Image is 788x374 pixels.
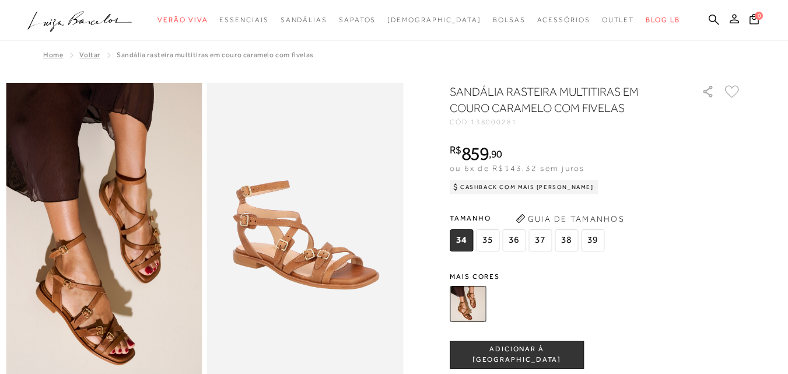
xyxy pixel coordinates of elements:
span: Bolsas [493,16,526,24]
h1: SANDÁLIA RASTEIRA MULTITIRAS EM COURO CARAMELO COM FIVELAS [450,83,668,116]
a: noSubCategoriesText [219,9,268,31]
span: Essenciais [219,16,268,24]
i: , [489,149,502,159]
a: noSubCategoriesText [602,9,635,31]
a: noSubCategoriesText [493,9,526,31]
span: 859 [461,143,489,164]
span: Verão Viva [157,16,208,24]
img: SANDÁLIA RASTEIRA MULTITIRAS EM COURO CARAMELO COM FIVELAS [450,286,486,322]
span: BLOG LB [646,16,680,24]
span: 36 [502,229,526,251]
button: Guia de Tamanhos [512,209,628,228]
a: noSubCategoriesText [281,9,327,31]
span: 90 [491,148,502,160]
span: 37 [528,229,552,251]
span: 39 [581,229,604,251]
span: 34 [450,229,473,251]
div: Cashback com Mais [PERSON_NAME] [450,180,598,194]
span: Acessórios [537,16,590,24]
span: ou 6x de R$143,32 sem juros [450,163,584,173]
span: 38 [555,229,578,251]
a: BLOG LB [646,9,680,31]
button: 0 [746,13,762,29]
a: noSubCategoriesText [387,9,481,31]
span: ADICIONAR À [GEOGRAPHIC_DATA] [450,344,583,365]
span: [DEMOGRAPHIC_DATA] [387,16,481,24]
span: Sapatos [339,16,376,24]
a: noSubCategoriesText [339,9,376,31]
span: Outlet [602,16,635,24]
div: CÓD: [450,118,683,125]
span: 138000281 [471,118,517,126]
span: Sandálias [281,16,327,24]
a: noSubCategoriesText [157,9,208,31]
a: Voltar [79,51,100,59]
i: R$ [450,145,461,155]
a: noSubCategoriesText [537,9,590,31]
span: SANDÁLIA RASTEIRA MULTITIRAS EM COURO CARAMELO COM FIVELAS [117,51,314,59]
span: Tamanho [450,209,607,227]
span: 35 [476,229,499,251]
span: Mais cores [450,273,741,280]
span: 0 [755,12,763,20]
button: ADICIONAR À [GEOGRAPHIC_DATA] [450,341,584,369]
a: Home [43,51,63,59]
